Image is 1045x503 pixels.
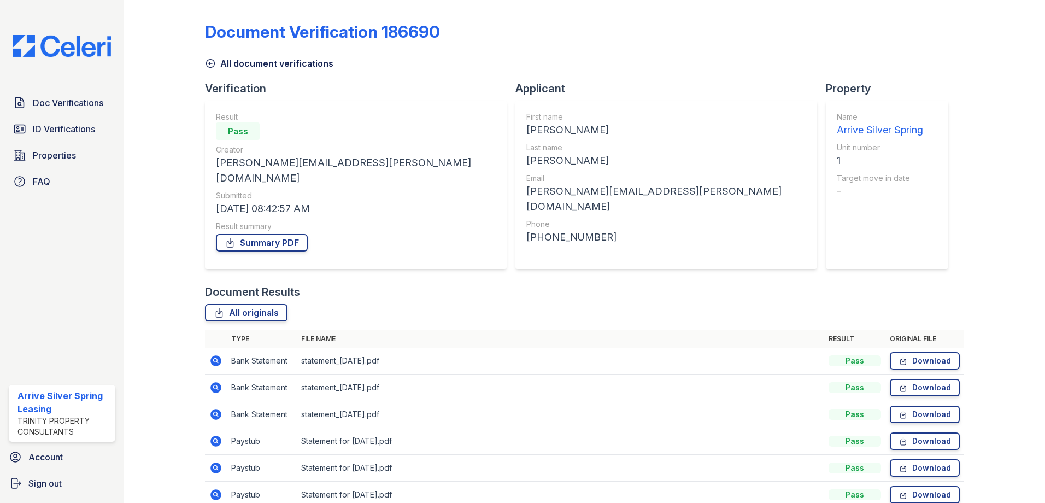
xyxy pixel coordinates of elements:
[227,375,297,401] td: Bank Statement
[837,153,923,168] div: 1
[826,81,957,96] div: Property
[829,409,881,420] div: Pass
[227,330,297,348] th: Type
[33,96,103,109] span: Doc Verifications
[28,451,63,464] span: Account
[837,142,923,153] div: Unit number
[829,436,881,447] div: Pass
[837,122,923,138] div: Arrive Silver Spring
[526,112,806,122] div: First name
[829,355,881,366] div: Pass
[890,352,960,370] a: Download
[33,175,50,188] span: FAQ
[297,401,824,428] td: statement_[DATE].pdf
[837,112,923,138] a: Name Arrive Silver Spring
[837,184,923,199] div: -
[4,35,120,57] img: CE_Logo_Blue-a8612792a0a2168367f1c8372b55b34899dd931a85d93a1a3d3e32e68fde9ad4.png
[837,112,923,122] div: Name
[890,379,960,396] a: Download
[4,446,120,468] a: Account
[829,463,881,473] div: Pass
[205,284,300,300] div: Document Results
[4,472,120,494] a: Sign out
[890,459,960,477] a: Download
[526,122,806,138] div: [PERSON_NAME]
[526,219,806,230] div: Phone
[227,401,297,428] td: Bank Statement
[9,144,115,166] a: Properties
[526,142,806,153] div: Last name
[33,122,95,136] span: ID Verifications
[297,330,824,348] th: File name
[33,149,76,162] span: Properties
[216,201,496,217] div: [DATE] 08:42:57 AM
[890,432,960,450] a: Download
[829,489,881,500] div: Pass
[205,22,440,42] div: Document Verification 186690
[526,230,806,245] div: [PHONE_NUMBER]
[9,118,115,140] a: ID Verifications
[824,330,885,348] th: Result
[526,173,806,184] div: Email
[17,389,111,416] div: Arrive Silver Spring Leasing
[837,173,923,184] div: Target move in date
[227,348,297,375] td: Bank Statement
[227,455,297,482] td: Paystub
[205,81,515,96] div: Verification
[28,477,62,490] span: Sign out
[297,375,824,401] td: statement_[DATE].pdf
[216,155,496,186] div: [PERSON_NAME][EMAIL_ADDRESS][PERSON_NAME][DOMAIN_NAME]
[526,153,806,168] div: [PERSON_NAME]
[885,330,964,348] th: Original file
[216,122,260,140] div: Pass
[205,304,287,321] a: All originals
[216,234,308,251] a: Summary PDF
[227,428,297,455] td: Paystub
[515,81,826,96] div: Applicant
[9,171,115,192] a: FAQ
[297,455,824,482] td: Statement for [DATE].pdf
[297,348,824,375] td: statement_[DATE].pdf
[216,144,496,155] div: Creator
[17,416,111,437] div: Trinity Property Consultants
[216,112,496,122] div: Result
[829,382,881,393] div: Pass
[216,190,496,201] div: Submitted
[297,428,824,455] td: Statement for [DATE].pdf
[205,57,333,70] a: All document verifications
[526,184,806,214] div: [PERSON_NAME][EMAIL_ADDRESS][PERSON_NAME][DOMAIN_NAME]
[9,92,115,114] a: Doc Verifications
[216,221,496,232] div: Result summary
[890,406,960,423] a: Download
